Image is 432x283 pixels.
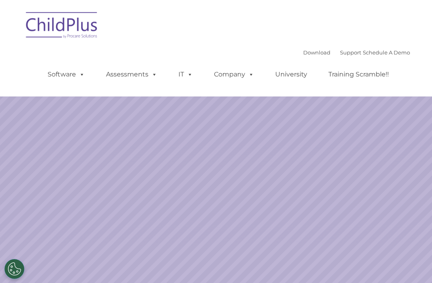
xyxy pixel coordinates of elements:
[170,66,201,82] a: IT
[206,66,262,82] a: Company
[40,66,93,82] a: Software
[4,259,24,279] button: Cookies Settings
[303,49,410,56] font: |
[267,66,315,82] a: University
[320,66,397,82] a: Training Scramble!!
[98,66,165,82] a: Assessments
[22,6,102,46] img: ChildPlus by Procare Solutions
[363,49,410,56] a: Schedule A Demo
[303,49,330,56] a: Download
[340,49,361,56] a: Support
